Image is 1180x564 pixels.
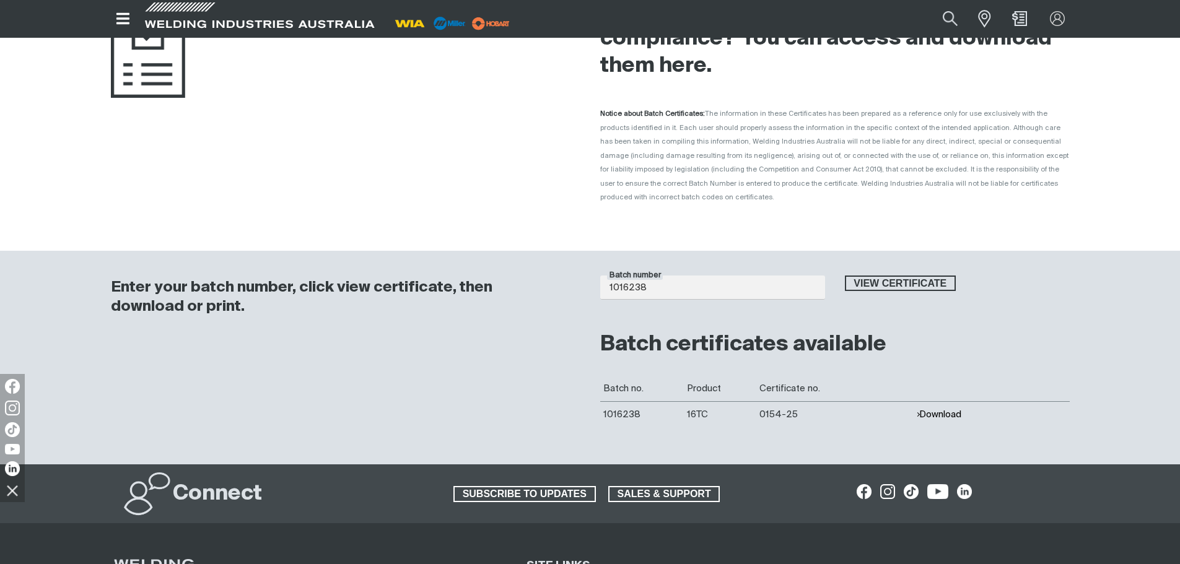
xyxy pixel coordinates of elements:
button: Download [916,409,961,420]
span: SUBSCRIBE TO UPDATES [455,486,595,502]
img: Facebook [5,379,20,394]
td: 16TC [684,401,756,427]
img: hide socials [2,480,23,501]
th: Product [684,376,756,402]
a: miller [468,19,514,28]
img: miller [468,14,514,33]
h2: Connect [173,480,262,508]
button: View certificate [845,275,956,292]
span: SALES & SUPPORT [610,486,719,502]
h3: Enter your batch number, click view certificate, then download or print. [111,278,568,316]
th: Batch no. [600,376,684,402]
strong: Notice about Batch Certificates: [600,110,705,117]
a: SALES & SUPPORT [608,486,720,502]
span: View certificate [846,275,955,292]
img: Instagram [5,401,20,415]
td: 0154-25 [756,401,913,427]
th: Certificate no. [756,376,913,402]
td: 1016238 [600,401,684,427]
span: The information in these Certificates has been prepared as a reference only for use exclusively w... [600,110,1069,201]
input: Product name or item number... [914,5,971,33]
button: Search products [929,5,971,33]
img: YouTube [5,444,20,454]
a: Shopping cart (0 product(s)) [1010,11,1029,26]
img: LinkedIn [5,461,20,476]
img: TikTok [5,422,20,437]
a: SUBSCRIBE TO UPDATES [453,486,596,502]
h2: Batch certificates available [600,331,1070,358]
